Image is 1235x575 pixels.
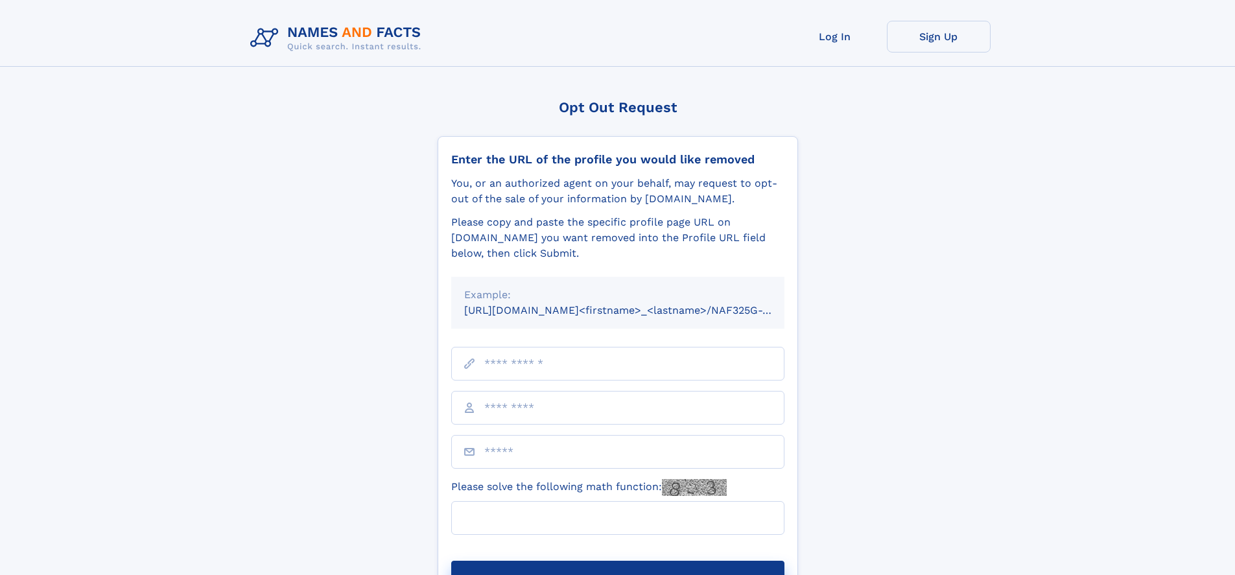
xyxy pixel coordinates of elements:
[438,99,798,115] div: Opt Out Request
[887,21,991,53] a: Sign Up
[464,287,771,303] div: Example:
[451,152,784,167] div: Enter the URL of the profile you would like removed
[783,21,887,53] a: Log In
[451,215,784,261] div: Please copy and paste the specific profile page URL on [DOMAIN_NAME] you want removed into the Pr...
[245,21,432,56] img: Logo Names and Facts
[464,304,809,316] small: [URL][DOMAIN_NAME]<firstname>_<lastname>/NAF325G-xxxxxxxx
[451,176,784,207] div: You, or an authorized agent on your behalf, may request to opt-out of the sale of your informatio...
[451,479,727,496] label: Please solve the following math function:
